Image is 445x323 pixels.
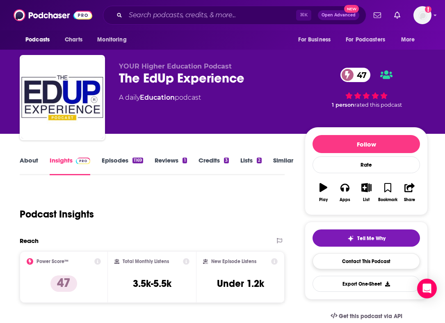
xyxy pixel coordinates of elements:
[217,277,264,290] h3: Under 1.2k
[339,313,402,320] span: Get this podcast via API
[349,68,371,82] span: 47
[399,178,420,207] button: Share
[273,156,293,175] a: Similar
[123,259,169,264] h2: Total Monthly Listens
[318,10,359,20] button: Open AdvancedNew
[296,10,311,21] span: ⌘ K
[37,259,68,264] h2: Power Score™
[370,8,384,22] a: Show notifications dropdown
[313,253,420,269] a: Contact This Podcast
[305,62,428,113] div: 47 1 personrated this podcast
[59,32,87,48] a: Charts
[20,156,38,175] a: About
[340,197,350,202] div: Apps
[347,235,354,242] img: tell me why sparkle
[413,6,431,24] button: Show profile menu
[25,34,50,46] span: Podcasts
[357,235,386,242] span: Tell Me Why
[20,208,94,220] h1: Podcast Insights
[133,277,171,290] h3: 3.5k-5.5k
[199,156,229,175] a: Credits3
[313,276,420,292] button: Export One-Sheet
[257,158,262,163] div: 2
[313,178,334,207] button: Play
[65,34,82,46] span: Charts
[76,158,90,164] img: Podchaser Pro
[140,94,175,101] a: Education
[132,158,143,163] div: 1169
[91,32,137,48] button: open menu
[404,197,415,202] div: Share
[119,93,201,103] div: A daily podcast
[344,5,359,13] span: New
[313,229,420,247] button: tell me why sparkleTell Me Why
[340,68,371,82] a: 47
[298,34,331,46] span: For Business
[322,13,356,17] span: Open Advanced
[292,32,341,48] button: open menu
[340,32,397,48] button: open menu
[313,135,420,153] button: Follow
[425,6,431,13] svg: Add a profile image
[50,275,77,292] p: 47
[155,156,187,175] a: Reviews1
[183,158,187,163] div: 1
[413,6,431,24] span: Logged in as maggielindenberg
[395,32,425,48] button: open menu
[378,197,397,202] div: Bookmark
[319,197,328,202] div: Play
[334,178,356,207] button: Apps
[377,178,399,207] button: Bookmark
[401,34,415,46] span: More
[21,57,103,139] img: The EdUp Experience
[391,8,404,22] a: Show notifications dropdown
[240,156,262,175] a: Lists2
[354,102,402,108] span: rated this podcast
[20,237,39,245] h2: Reach
[97,34,126,46] span: Monitoring
[413,6,431,24] img: User Profile
[224,158,229,163] div: 3
[102,156,143,175] a: Episodes1169
[126,9,296,22] input: Search podcasts, credits, & more...
[50,156,90,175] a: InsightsPodchaser Pro
[14,7,92,23] img: Podchaser - Follow, Share and Rate Podcasts
[313,156,420,173] div: Rate
[356,178,377,207] button: List
[363,197,370,202] div: List
[332,102,354,108] span: 1 person
[211,259,256,264] h2: New Episode Listens
[20,32,60,48] button: open menu
[346,34,385,46] span: For Podcasters
[417,279,437,298] div: Open Intercom Messenger
[103,6,366,25] div: Search podcasts, credits, & more...
[119,62,232,70] span: YOUR Higher Education Podcast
